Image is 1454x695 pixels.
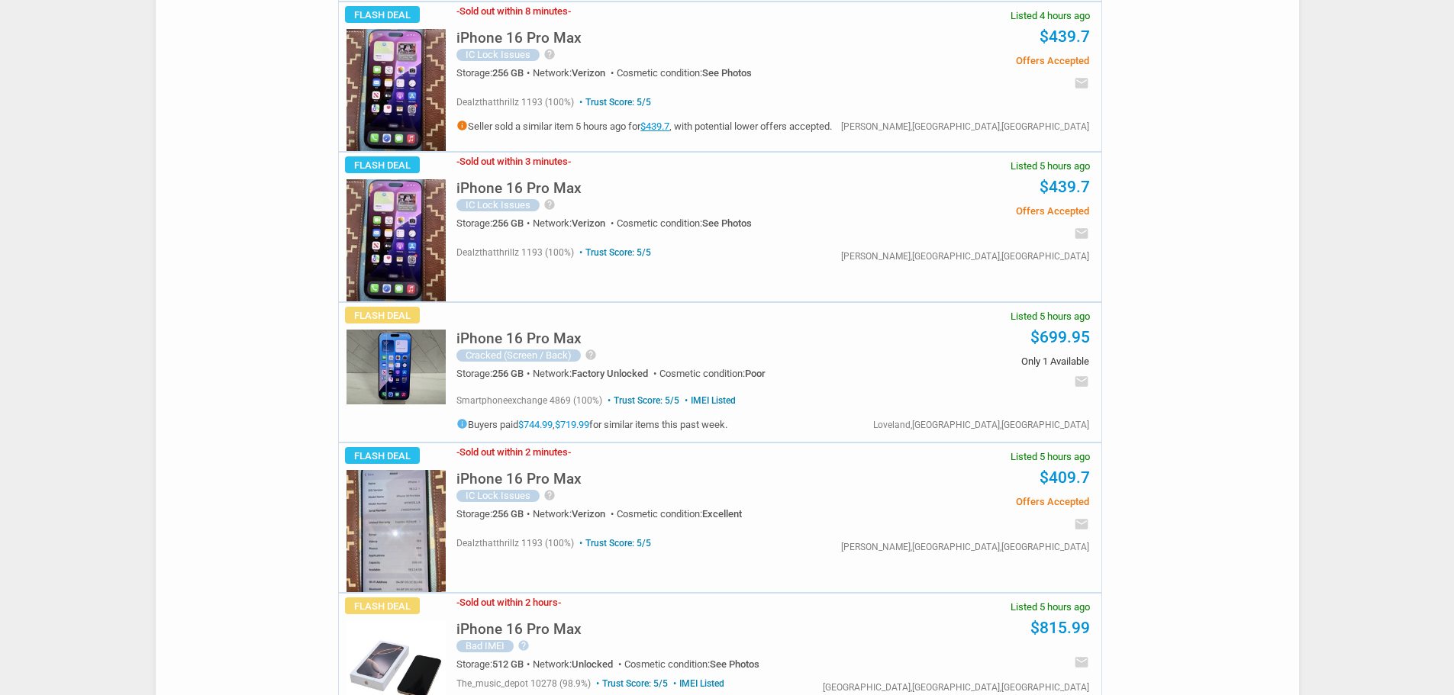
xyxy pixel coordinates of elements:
span: dealzthatthrillz 1193 (100%) [456,538,574,549]
a: $409.7 [1040,468,1090,487]
i: help [585,349,597,361]
span: - [456,597,459,608]
h5: iPhone 16 Pro Max [456,31,582,45]
span: Listed 5 hours ago [1011,311,1090,321]
a: $719.99 [555,419,589,430]
span: Listed 5 hours ago [1011,161,1090,171]
a: iPhone 16 Pro Max [456,34,582,45]
a: iPhone 16 Pro Max [456,184,582,195]
span: Trust Score: 5/5 [604,395,679,406]
span: smartphoneexchange 4869 (100%) [456,395,602,406]
div: Storage: [456,68,533,78]
a: iPhone 16 Pro Max [456,334,582,346]
h5: Buyers paid , for similar items this past week. [456,418,736,430]
div: Network: [533,509,617,519]
span: 256 GB [492,508,524,520]
div: Cosmetic condition: [617,218,752,228]
img: s-l225.jpg [347,179,446,301]
a: iPhone 16 Pro Max [456,475,582,486]
span: Verizon [572,508,605,520]
span: Offers Accepted [859,56,1088,66]
span: Trust Score: 5/5 [576,538,651,549]
div: Loveland,[GEOGRAPHIC_DATA],[GEOGRAPHIC_DATA] [873,420,1089,430]
a: $439.7 [1040,27,1090,46]
span: Flash Deal [345,6,420,23]
span: Only 1 Available [859,356,1088,366]
div: IC Lock Issues [456,199,540,211]
span: IMEI Listed [670,678,724,689]
span: See Photos [702,67,752,79]
span: Verizon [572,217,605,229]
span: - [568,156,571,167]
div: Cracked (Screen / Back) [456,349,581,362]
span: Flash Deal [345,447,420,464]
a: $439.7 [640,121,669,132]
span: dealzthatthrillz 1193 (100%) [456,247,574,258]
i: email [1074,374,1089,389]
a: $744.99 [518,419,553,430]
span: dealzthatthrillz 1193 (100%) [456,97,574,108]
span: Poor [745,368,766,379]
div: Network: [533,659,624,669]
span: Factory Unlocked [572,368,648,379]
i: email [1074,76,1089,91]
span: 256 GB [492,368,524,379]
span: - [456,156,459,167]
span: - [456,5,459,17]
div: Cosmetic condition: [617,68,752,78]
span: 256 GB [492,217,524,229]
div: IC Lock Issues [456,49,540,61]
span: Offers Accepted [859,206,1088,216]
span: See Photos [710,658,759,670]
i: email [1074,516,1089,532]
span: Excellent [702,508,742,520]
i: info [456,120,468,131]
h5: Seller sold a similar item 5 hours ago for , with potential lower offers accepted. [456,120,832,131]
a: $815.99 [1030,619,1090,637]
span: Listed 5 hours ago [1011,452,1090,462]
span: - [568,446,571,458]
h5: iPhone 16 Pro Max [456,181,582,195]
div: [PERSON_NAME],[GEOGRAPHIC_DATA],[GEOGRAPHIC_DATA] [841,542,1089,552]
span: the_music_depot 10278 (98.9%) [456,678,591,689]
div: Network: [533,368,659,378]
span: Trust Score: 5/5 [593,678,668,689]
h5: iPhone 16 Pro Max [456,331,582,346]
div: Bad IMEI [456,640,514,652]
div: Storage: [456,368,533,378]
div: Storage: [456,218,533,228]
i: email [1074,655,1089,670]
div: [GEOGRAPHIC_DATA],[GEOGRAPHIC_DATA],[GEOGRAPHIC_DATA] [823,683,1089,692]
div: Storage: [456,509,533,519]
span: Flash Deal [345,156,420,173]
h5: iPhone 16 Pro Max [456,622,582,636]
i: email [1074,226,1089,241]
h3: Sold out within 2 hours [456,597,561,607]
div: Network: [533,218,617,228]
span: Flash Deal [345,597,420,614]
span: - [568,5,571,17]
div: Cosmetic condition: [624,659,759,669]
i: help [543,489,556,501]
div: Network: [533,68,617,78]
a: $439.7 [1040,178,1090,196]
h5: iPhone 16 Pro Max [456,471,582,486]
div: [PERSON_NAME],[GEOGRAPHIC_DATA],[GEOGRAPHIC_DATA] [841,122,1089,131]
span: Listed 4 hours ago [1011,11,1090,21]
div: IC Lock Issues [456,490,540,502]
span: - [558,597,561,608]
a: iPhone 16 Pro Max [456,625,582,636]
i: help [517,639,530,652]
span: - [456,446,459,458]
span: Trust Score: 5/5 [576,247,651,258]
a: $699.95 [1030,328,1090,346]
img: s-l225.jpg [347,29,446,151]
span: Verizon [572,67,605,79]
img: s-l225.jpg [347,470,446,592]
span: Trust Score: 5/5 [576,97,651,108]
i: help [543,198,556,211]
span: Listed 5 hours ago [1011,602,1090,612]
h3: Sold out within 8 minutes [456,6,571,16]
div: [PERSON_NAME],[GEOGRAPHIC_DATA],[GEOGRAPHIC_DATA] [841,252,1089,261]
span: See Photos [702,217,752,229]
